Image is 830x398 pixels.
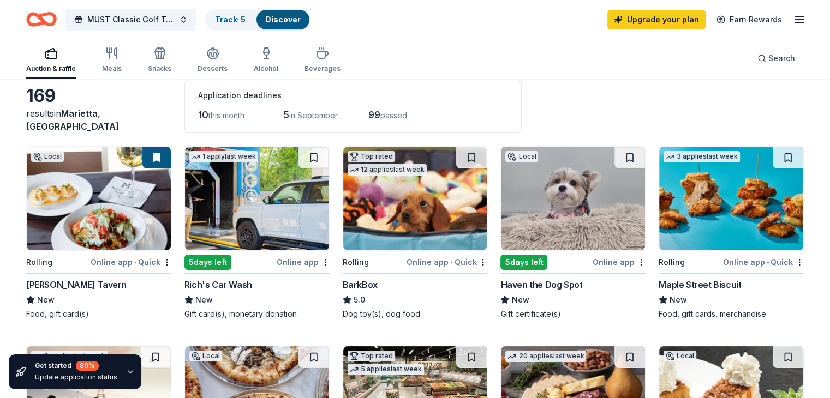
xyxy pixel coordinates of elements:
[505,351,586,362] div: 20 applies last week
[501,147,645,250] img: Image for Haven the Dog Spot
[659,146,804,319] a: Image for Maple Street Biscuit3 applieslast weekRollingOnline app•QuickMaple Street BiscuitNewFoo...
[505,151,538,162] div: Local
[343,147,487,250] img: Image for BarkBox
[343,146,488,319] a: Image for BarkBoxTop rated12 applieslast weekRollingOnline app•QuickBarkBox5.0Dog toy(s), dog food
[26,107,171,133] div: results
[87,13,175,26] span: MUST Classic Golf Tournament-FALL Tournament
[407,255,487,269] div: Online app Quick
[35,373,117,382] div: Update application status
[26,146,171,319] a: Image for Marlow's TavernLocalRollingOnline app•Quick[PERSON_NAME] TavernNewFood, gift card(s)
[768,52,795,65] span: Search
[380,111,407,120] span: passed
[195,293,213,306] span: New
[35,361,117,371] div: Get started
[277,255,330,269] div: Online app
[26,278,127,291] div: [PERSON_NAME] Tavern
[500,309,646,319] div: Gift certificate(s)
[31,151,64,162] div: Local
[254,43,278,79] button: Alcohol
[189,351,222,361] div: Local
[184,309,330,319] div: Gift card(s), monetary donation
[348,151,395,162] div: Top rated
[184,278,252,291] div: Rich's Car Wash
[343,256,369,269] div: Rolling
[148,43,171,79] button: Snacks
[27,147,171,250] img: Image for Marlow's Tavern
[723,255,804,269] div: Online app Quick
[208,111,244,120] span: this month
[283,109,289,120] span: 5
[198,43,228,79] button: Desserts
[134,258,136,267] span: •
[343,278,378,291] div: BarkBox
[254,64,278,73] div: Alcohol
[450,258,452,267] span: •
[26,108,119,132] span: Marietta, [GEOGRAPHIC_DATA]
[184,146,330,319] a: Image for Rich's Car Wash1 applylast week5days leftOnline appRich's Car WashNewGift card(s), mone...
[348,351,395,361] div: Top rated
[102,43,122,79] button: Meals
[184,255,231,270] div: 5 days left
[659,256,685,269] div: Rolling
[767,258,769,267] span: •
[26,43,76,79] button: Auction & raffle
[215,15,246,24] a: Track· 5
[37,293,55,306] span: New
[749,47,804,69] button: Search
[348,364,424,375] div: 5 applies last week
[304,43,341,79] button: Beverages
[670,293,687,306] span: New
[710,10,789,29] a: Earn Rewards
[148,64,171,73] div: Snacks
[102,64,122,73] div: Meals
[664,351,696,361] div: Local
[189,151,258,162] div: 1 apply last week
[368,109,380,120] span: 99
[198,109,208,120] span: 10
[659,278,741,291] div: Maple Street Biscuit
[265,15,301,24] a: Discover
[65,9,196,31] button: MUST Classic Golf Tournament-FALL Tournament
[343,309,488,319] div: Dog toy(s), dog food
[511,293,529,306] span: New
[91,255,171,269] div: Online app Quick
[289,111,338,120] span: in September
[26,64,76,73] div: Auction & raffle
[198,64,228,73] div: Desserts
[348,164,427,176] div: 12 applies last week
[500,146,646,319] a: Image for Haven the Dog SpotLocal5days leftOnline appHaven the Dog SpotNewGift certificate(s)
[354,293,365,306] span: 5.0
[607,10,706,29] a: Upgrade your plan
[500,278,582,291] div: Haven the Dog Spot
[304,64,341,73] div: Beverages
[198,89,508,102] div: Application deadlines
[76,361,99,371] div: 80 %
[26,85,171,107] div: 169
[593,255,646,269] div: Online app
[664,151,740,162] div: 3 applies last week
[26,256,52,269] div: Rolling
[26,108,119,132] span: in
[185,147,329,250] img: Image for Rich's Car Wash
[205,9,310,31] button: Track· 5Discover
[26,7,57,32] a: Home
[659,147,803,250] img: Image for Maple Street Biscuit
[26,309,171,319] div: Food, gift card(s)
[500,255,547,270] div: 5 days left
[659,309,804,319] div: Food, gift cards, merchandise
